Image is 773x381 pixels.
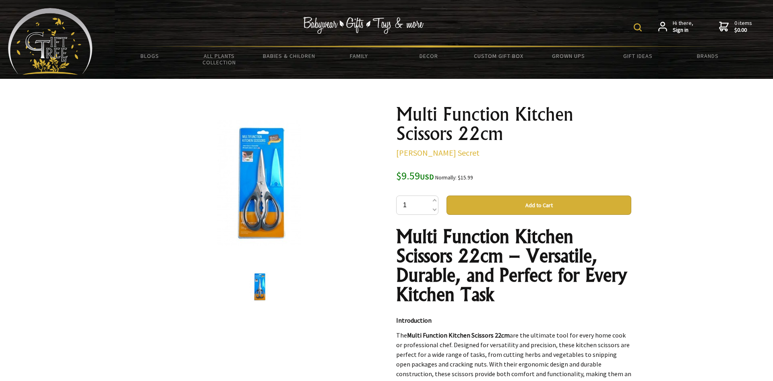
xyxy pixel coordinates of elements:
a: Decor [394,47,463,64]
strong: Sign in [673,27,693,34]
a: Hi there,Sign in [658,20,693,34]
span: $9.59 [396,169,434,182]
a: Family [324,47,394,64]
span: Hi there, [673,20,693,34]
h1: Multi Function Kitchen Scissors 22cm [396,105,631,143]
strong: $0.00 [734,27,752,34]
strong: Multi Function Kitchen Scissors 22cm [407,331,510,339]
a: BLOGS [115,47,184,64]
img: Multi Function Kitchen Scissors 22cm [217,120,301,246]
img: Babywear - Gifts - Toys & more [303,17,424,34]
a: Grown Ups [533,47,603,64]
a: 0 items$0.00 [719,20,752,34]
img: Multi Function Kitchen Scissors 22cm [249,272,270,302]
button: Add to Cart [446,196,631,215]
span: 0 items [734,19,752,34]
a: Custom Gift Box [464,47,533,64]
a: Brands [673,47,743,64]
strong: Introduction [396,316,432,324]
img: Babyware - Gifts - Toys and more... [8,8,93,75]
span: USD [420,172,434,181]
a: Babies & Children [254,47,324,64]
strong: Multi Function Kitchen Scissors 22cm – Versatile, Durable, and Perfect for Every Kitchen Task [396,225,627,305]
a: [PERSON_NAME] Secret [396,148,480,158]
a: Gift Ideas [603,47,673,64]
img: product search [634,23,642,31]
small: Normally: $15.99 [435,174,473,181]
a: All Plants Collection [184,47,254,71]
